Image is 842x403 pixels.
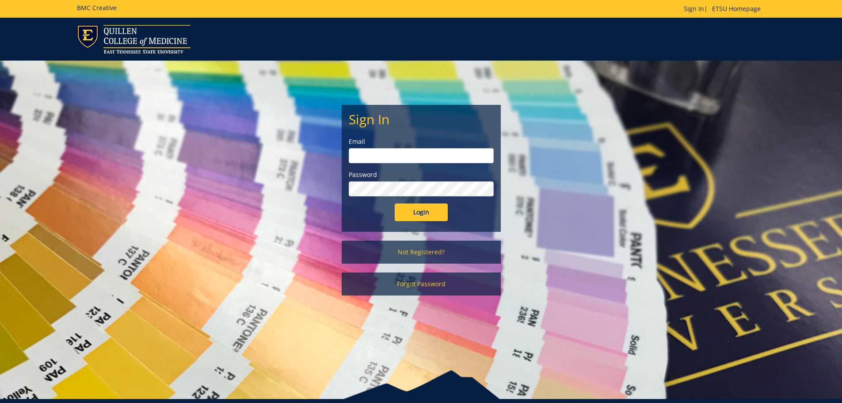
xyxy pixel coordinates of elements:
img: ETSU logo [77,25,190,54]
label: Email [349,137,494,146]
a: Sign In [684,4,704,13]
p: | [684,4,765,13]
h2: Sign In [349,112,494,127]
label: Password [349,170,494,179]
h5: BMC Creative [77,4,117,11]
input: Login [395,203,448,221]
a: ETSU Homepage [708,4,765,13]
a: Not Registered? [342,241,501,264]
a: Forgot Password [342,273,501,296]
